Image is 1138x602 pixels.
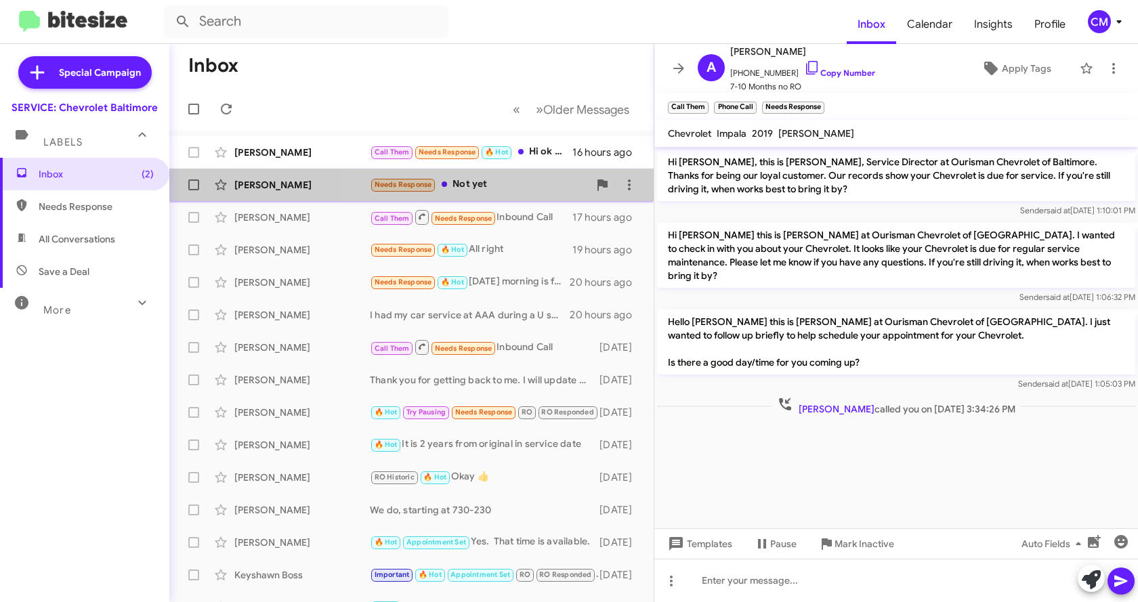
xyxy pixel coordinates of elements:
div: [PERSON_NAME] [234,341,370,354]
span: 🔥 Hot [375,538,398,546]
button: Mark Inactive [807,532,905,556]
div: 16 hours ago [572,146,643,159]
span: 🔥 Hot [375,440,398,449]
div: I had my car service at AAA during a U serve annual state inspection. Thanks for checking in [PER... [370,308,570,322]
a: Copy Number [804,68,875,78]
button: Apply Tags [958,56,1073,81]
span: Labels [43,136,83,148]
span: 🔥 Hot [419,570,442,579]
div: [DATE] [598,536,643,549]
span: Needs Response [435,344,492,353]
div: [PERSON_NAME] [234,503,370,517]
span: 2019 [752,127,773,139]
span: 🔥 Hot [423,473,446,481]
span: Older Messages [543,102,629,117]
p: Hello [PERSON_NAME] this is [PERSON_NAME] at Ourisman Chevrolet of [GEOGRAPHIC_DATA]. I just want... [657,309,1135,374]
div: All right [370,242,572,257]
span: Pause [770,532,797,556]
div: It is 2 years from original in service date [370,437,598,452]
small: Phone Call [714,102,756,114]
span: 🔥 Hot [441,245,464,254]
small: Call Them [668,102,709,114]
div: [DATE] [598,471,643,484]
span: [PERSON_NAME] [799,403,874,415]
input: Search [164,5,448,38]
span: Appointment Set [450,570,510,579]
span: Needs Response [419,148,476,156]
div: [DATE] [598,406,643,419]
div: Hi ok 9 10 in the morning [370,144,572,160]
div: CM [1088,10,1111,33]
div: [PERSON_NAME] [234,308,370,322]
span: Chevrolet [668,127,711,139]
div: [PERSON_NAME] [234,146,370,159]
span: said at [1047,205,1070,215]
span: More [43,304,71,316]
div: [PERSON_NAME] [234,471,370,484]
small: Needs Response [762,102,824,114]
span: [PHONE_NUMBER] [730,60,875,80]
span: Mark Inactive [835,532,894,556]
div: Okay 👍 [370,469,598,485]
span: Important [375,570,410,579]
button: Templates [654,532,743,556]
div: ​👍​ to “ Just mention that when you get checked in. ” [370,404,598,420]
a: Insights [963,5,1024,44]
div: We do, starting at 730-230 [370,503,598,517]
span: Call Them [375,214,410,223]
div: [PERSON_NAME] [234,373,370,387]
span: RO Responded [539,570,591,579]
span: Sender [DATE] 1:05:03 PM [1018,379,1135,389]
div: [DATE] [598,503,643,517]
a: Inbox [847,5,896,44]
span: Templates [665,532,732,556]
span: 7-10 Months no RO [730,80,875,93]
div: 20 hours ago [570,308,643,322]
span: Call Them [375,344,410,353]
span: (2) [142,167,154,181]
div: Yes. That time is available. [370,534,598,550]
div: 19 hours ago [572,243,643,257]
span: Profile [1024,5,1076,44]
span: Appointment Set [406,538,466,546]
button: Next [528,95,637,123]
span: 🔥 Hot [485,148,508,156]
span: Try Pausing [406,408,446,416]
div: Not yet [370,177,589,192]
h1: Inbox [188,55,238,77]
span: Call Them [375,148,410,156]
div: Inbound Call [370,209,572,225]
p: Hi [PERSON_NAME], this is [PERSON_NAME], Service Director at Ourisman Chevrolet of Baltimore. Tha... [657,150,1135,201]
a: Calendar [896,5,963,44]
div: Keyshawn Boss [234,568,370,582]
span: Needs Response [39,200,154,213]
button: CM [1076,10,1123,33]
div: [PERSON_NAME] [234,211,370,224]
span: Sender [DATE] 1:06:32 PM [1019,292,1135,302]
span: Needs Response [375,180,432,189]
span: Needs Response [375,245,432,254]
span: » [536,101,543,118]
div: [DATE] [598,438,643,452]
span: Auto Fields [1021,532,1087,556]
span: RO [520,570,530,579]
span: [PERSON_NAME] [778,127,854,139]
div: Thank you for getting back to me. I will update my records. [370,373,598,387]
span: Special Campaign [59,66,141,79]
div: Thank you for getting back to me. I will update my records. [370,567,598,582]
span: Needs Response [375,278,432,286]
button: Pause [743,532,807,556]
div: [PERSON_NAME] [234,178,370,192]
div: [DATE] morning is fine with me. [370,274,570,290]
button: Previous [505,95,528,123]
span: said at [1045,379,1068,389]
span: 🔥 Hot [441,278,464,286]
span: 🔥 Hot [375,408,398,416]
div: [PERSON_NAME] [234,438,370,452]
div: [PERSON_NAME] [234,406,370,419]
span: RO [522,408,532,416]
span: Impala [717,127,746,139]
span: All Conversations [39,232,115,246]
